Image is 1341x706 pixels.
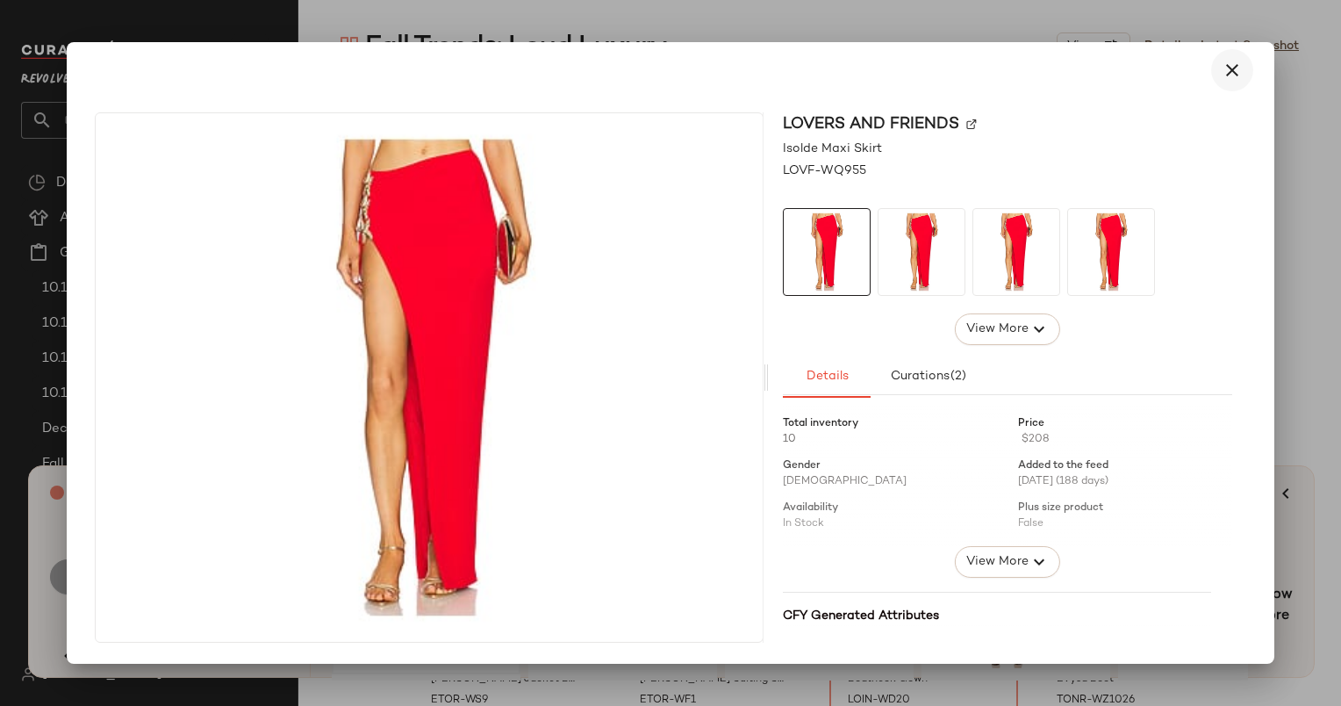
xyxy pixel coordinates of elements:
[965,319,1028,340] span: View More
[949,370,965,384] span: (2)
[784,209,870,295] img: LOVF-WQ955_V1.jpg
[965,551,1028,573] span: View More
[954,546,1059,578] button: View More
[889,370,966,384] span: Curations
[973,209,1059,295] img: LOVF-WQ955_V1.jpg
[783,162,866,180] span: LOVF-WQ955
[1068,209,1154,295] img: LOVF-WQ955_V1.jpg
[954,313,1059,345] button: View More
[783,112,959,136] span: Lovers and Friends
[878,209,965,295] img: LOVF-WQ955_V1.jpg
[783,607,1211,625] div: CFY Generated Attributes
[96,113,762,642] img: LOVF-WQ955_V1.jpg
[966,119,977,130] img: svg%3e
[805,370,848,384] span: Details
[783,140,882,158] span: Isolde Maxi Skirt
